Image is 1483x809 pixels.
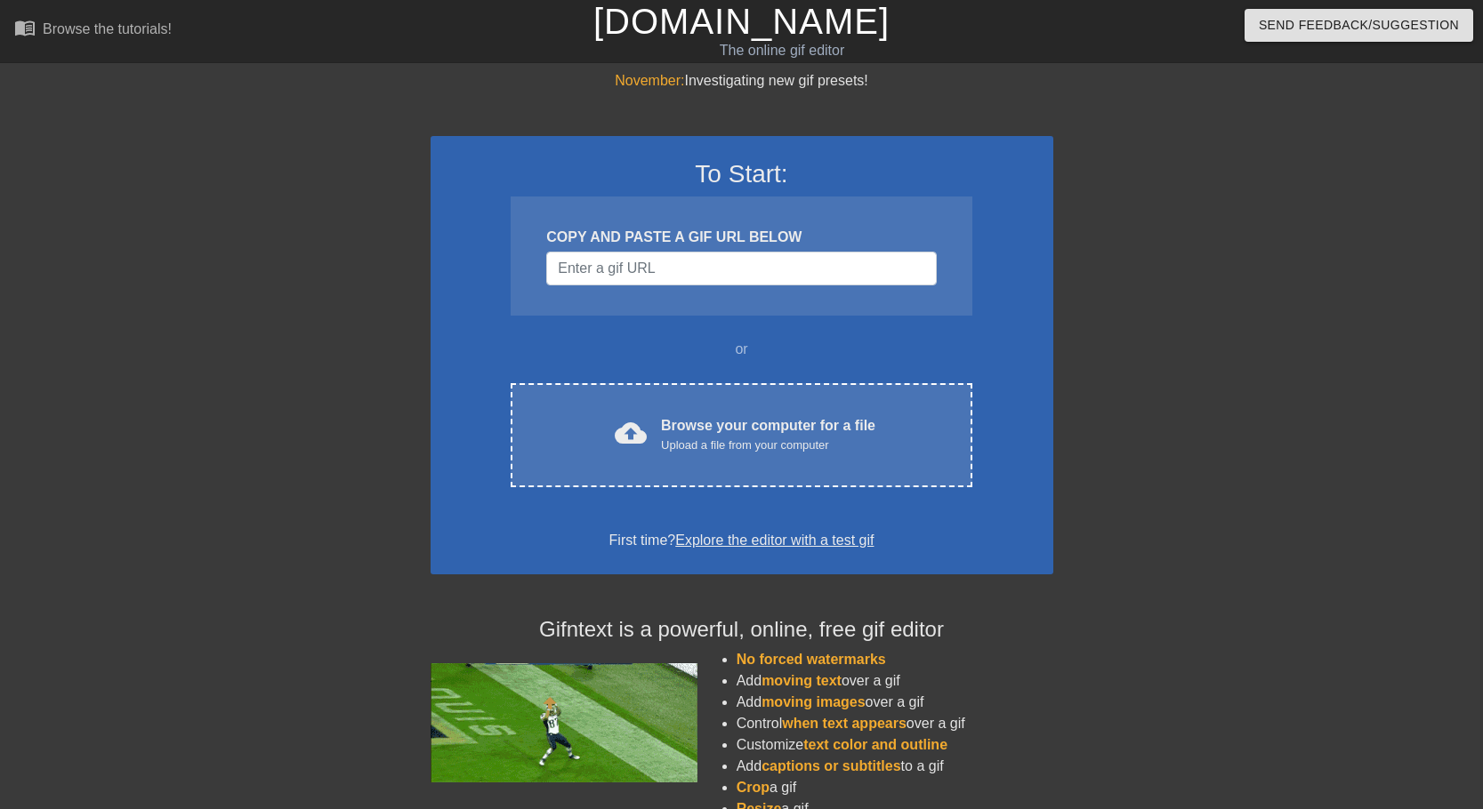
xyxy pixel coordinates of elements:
div: First time? [454,530,1030,551]
span: Send Feedback/Suggestion [1259,14,1459,36]
li: Customize [737,734,1053,756]
li: Add over a gif [737,692,1053,713]
span: cloud_upload [615,417,647,449]
span: moving text [762,673,842,688]
div: or [477,339,1007,360]
span: menu_book [14,17,36,38]
a: Browse the tutorials! [14,17,172,44]
img: football_small.gif [431,663,697,782]
span: moving images [762,694,865,709]
h3: To Start: [454,159,1030,189]
span: No forced watermarks [737,652,886,667]
a: [DOMAIN_NAME] [593,2,890,41]
span: November: [615,73,684,88]
span: when text appears [782,716,907,731]
li: Add over a gif [737,670,1053,692]
span: text color and outline [803,737,947,752]
div: COPY AND PASTE A GIF URL BELOW [546,227,936,248]
div: Browse your computer for a file [661,415,875,454]
div: The online gif editor [504,40,1061,61]
h4: Gifntext is a powerful, online, free gif editor [431,617,1053,643]
div: Investigating new gif presets! [431,70,1053,92]
button: Send Feedback/Suggestion [1245,9,1473,42]
span: Crop [737,780,770,795]
input: Username [546,252,936,285]
li: a gif [737,777,1053,798]
div: Browse the tutorials! [43,21,172,36]
li: Add to a gif [737,756,1053,777]
li: Control over a gif [737,713,1053,734]
div: Upload a file from your computer [661,437,875,454]
a: Explore the editor with a test gif [675,533,874,548]
span: captions or subtitles [762,758,900,773]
